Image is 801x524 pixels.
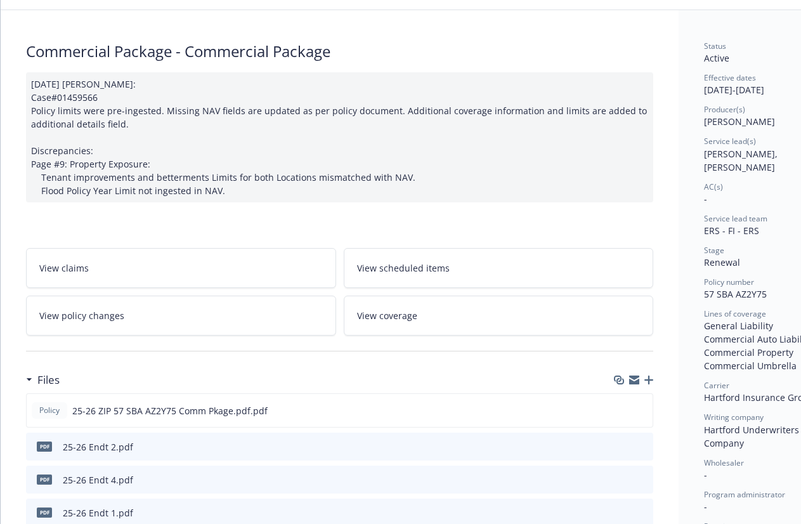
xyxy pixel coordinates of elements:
[616,440,627,454] button: download file
[704,213,767,224] span: Service lead team
[704,245,724,256] span: Stage
[39,309,124,322] span: View policy changes
[26,296,336,336] a: View policy changes
[637,440,648,454] button: preview file
[344,248,654,288] a: View scheduled items
[704,115,775,128] span: [PERSON_NAME]
[26,248,336,288] a: View claims
[72,404,268,417] span: 25-26 ZIP 57 SBA AZ2Y75 Comm Pkage.pdf.pdf
[704,193,707,205] span: -
[704,52,729,64] span: Active
[344,296,654,336] a: View coverage
[37,475,52,484] span: pdf
[704,256,740,268] span: Renewal
[704,469,707,481] span: -
[63,473,133,487] div: 25-26 Endt 4.pdf
[616,404,626,417] button: download file
[704,41,726,51] span: Status
[37,508,52,517] span: pdf
[704,148,780,173] span: [PERSON_NAME], [PERSON_NAME]
[704,104,745,115] span: Producer(s)
[704,412,764,422] span: Writing company
[616,506,627,520] button: download file
[704,288,767,300] span: 57 SBA AZ2Y75
[704,225,759,237] span: ERS - FI - ERS
[704,501,707,513] span: -
[637,473,648,487] button: preview file
[704,277,754,287] span: Policy number
[357,309,417,322] span: View coverage
[357,261,450,275] span: View scheduled items
[704,136,756,147] span: Service lead(s)
[616,473,627,487] button: download file
[636,404,648,417] button: preview file
[637,506,648,520] button: preview file
[704,489,785,500] span: Program administrator
[26,72,653,202] div: [DATE] [PERSON_NAME]: Case#01459566 Policy limits were pre-ingested. Missing NAV fields are updat...
[704,380,729,391] span: Carrier
[704,457,744,468] span: Wholesaler
[26,372,60,388] div: Files
[37,372,60,388] h3: Files
[37,442,52,451] span: pdf
[63,506,133,520] div: 25-26 Endt 1.pdf
[39,261,89,275] span: View claims
[704,72,756,83] span: Effective dates
[704,308,766,319] span: Lines of coverage
[37,405,62,416] span: Policy
[26,41,653,62] div: Commercial Package - Commercial Package
[704,181,723,192] span: AC(s)
[63,440,133,454] div: 25-26 Endt 2.pdf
